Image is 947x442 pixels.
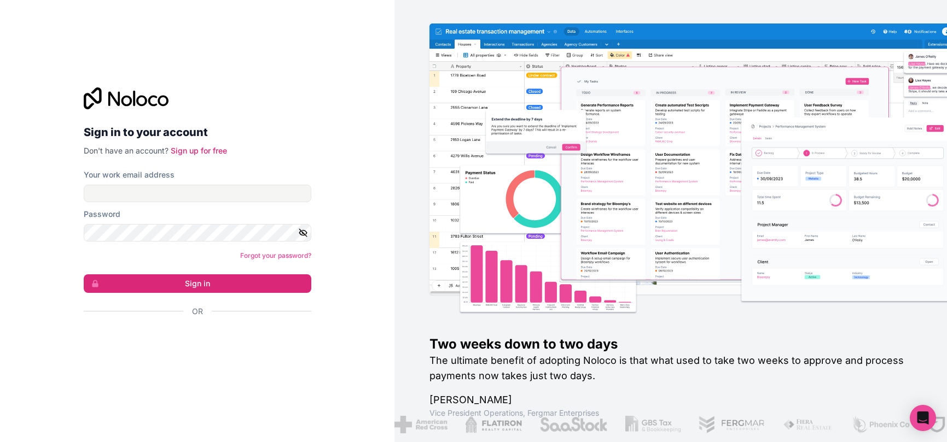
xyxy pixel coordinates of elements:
img: /assets/gbstax-C-GtDUiK.png [625,416,681,433]
span: Don't have an account? [84,146,169,155]
input: Password [84,224,311,241]
label: Your work email address [84,169,175,180]
label: Password [84,209,120,220]
span: Or [192,306,203,317]
input: Email address [84,185,311,202]
img: /assets/fergmar-CudnrXN5.png [699,416,765,433]
img: /assets/american-red-cross-BAupjrZR.png [394,416,448,433]
a: Forgot your password? [240,251,311,260]
h1: Two weeks down to two days [429,335,912,353]
img: /assets/fiera-fwj2N5v4.png [783,416,834,433]
button: Sign in [84,274,311,293]
img: /assets/phoenix-BREaitsQ.png [851,416,910,433]
div: Open Intercom Messenger [910,405,936,431]
h2: The ultimate benefit of adopting Noloco is that what used to take two weeks to approve and proces... [429,353,912,384]
h1: Vice President Operations , Fergmar Enterprises [429,408,912,419]
img: /assets/flatiron-C8eUkumj.png [465,416,522,433]
h2: Sign in to your account [84,122,311,142]
h1: [PERSON_NAME] [429,392,912,408]
img: /assets/saastock-C6Zbiodz.png [539,416,608,433]
a: Sign up for free [171,146,227,155]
